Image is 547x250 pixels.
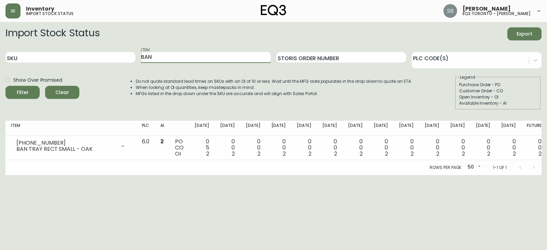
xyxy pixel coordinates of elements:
img: logo [261,5,286,16]
div: 50 [465,162,482,173]
button: Export [507,27,542,40]
span: 2 [487,150,490,158]
th: [DATE] [393,121,419,136]
th: AI [155,121,170,136]
div: 0 0 [425,139,439,157]
div: 0 0 [527,139,542,157]
span: Inventory [26,6,54,12]
p: Rows per page: [430,165,462,171]
span: 2 [308,150,311,158]
div: 0 0 [246,139,261,157]
legend: Legend [459,74,476,80]
th: [DATE] [291,121,317,136]
span: 2 [538,150,542,158]
th: [DATE] [266,121,292,136]
span: 2 [360,150,363,158]
div: 0 0 [476,139,491,157]
span: 2 [283,150,286,158]
h5: eq3 toronto - [PERSON_NAME] [463,12,531,16]
span: 2 [160,137,164,145]
span: Export [513,30,536,38]
div: 0 0 [399,139,414,157]
th: [DATE] [419,121,445,136]
span: 2 [436,150,439,158]
span: 2 [232,150,235,158]
span: 2 [411,150,414,158]
span: 2 [206,150,209,158]
div: [PHONE_NUMBER] [16,140,116,146]
th: [DATE] [317,121,343,136]
div: 0 0 [501,139,516,157]
li: MFGs listed in the drop down under the SKU are accurate and will align with Sales Portal. [136,91,412,97]
span: 2 [462,150,465,158]
h2: Import Stock Status [5,27,99,40]
p: 1-1 of 1 [493,165,507,171]
h5: import stock status [26,12,74,16]
th: [DATE] [240,121,266,136]
div: 0 0 [450,139,465,157]
span: 2 [334,150,337,158]
li: Do not quote standard lead times on SKUs with an OI of 10 or less. Wait until the MFG date popula... [136,78,412,84]
span: 2 [385,150,388,158]
div: 0 0 [220,139,235,157]
div: Customer Order - CO [459,88,537,94]
div: 0 0 [348,139,363,157]
li: When looking at OI quantities, keep masterpacks in mind. [136,84,412,91]
div: BAN TRAY RECT SMALL - OAK [16,146,116,152]
div: Open Inventory - OI [459,94,537,100]
th: PLC [136,121,155,136]
th: [DATE] [343,121,368,136]
th: Item [5,121,136,136]
button: Filter [5,86,40,99]
td: 6.0 [136,136,155,160]
div: 0 0 [297,139,311,157]
span: Clear [51,88,74,97]
th: [DATE] [368,121,394,136]
div: PO CO [175,139,184,157]
div: Filter [17,88,29,97]
th: [DATE] [496,121,521,136]
div: Available Inventory - AI [459,100,537,106]
div: Purchase Order - PO [459,82,537,88]
th: [DATE] [470,121,496,136]
div: 0 0 [322,139,337,157]
th: Future [521,121,547,136]
span: 2 [257,150,261,158]
span: 2 [513,150,516,158]
span: OI [175,150,181,158]
div: 0 0 [271,139,286,157]
div: 0 5 [195,139,209,157]
th: [DATE] [189,121,215,136]
div: [PHONE_NUMBER]BAN TRAY RECT SMALL - OAK [11,139,131,154]
span: Show Over Promised [13,77,62,84]
button: Clear [45,86,79,99]
th: [DATE] [215,121,240,136]
span: [PERSON_NAME] [463,6,511,12]
img: 62e4f14275e5c688c761ab51c449f16a [443,4,457,18]
th: [DATE] [445,121,470,136]
div: 0 0 [374,139,388,157]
